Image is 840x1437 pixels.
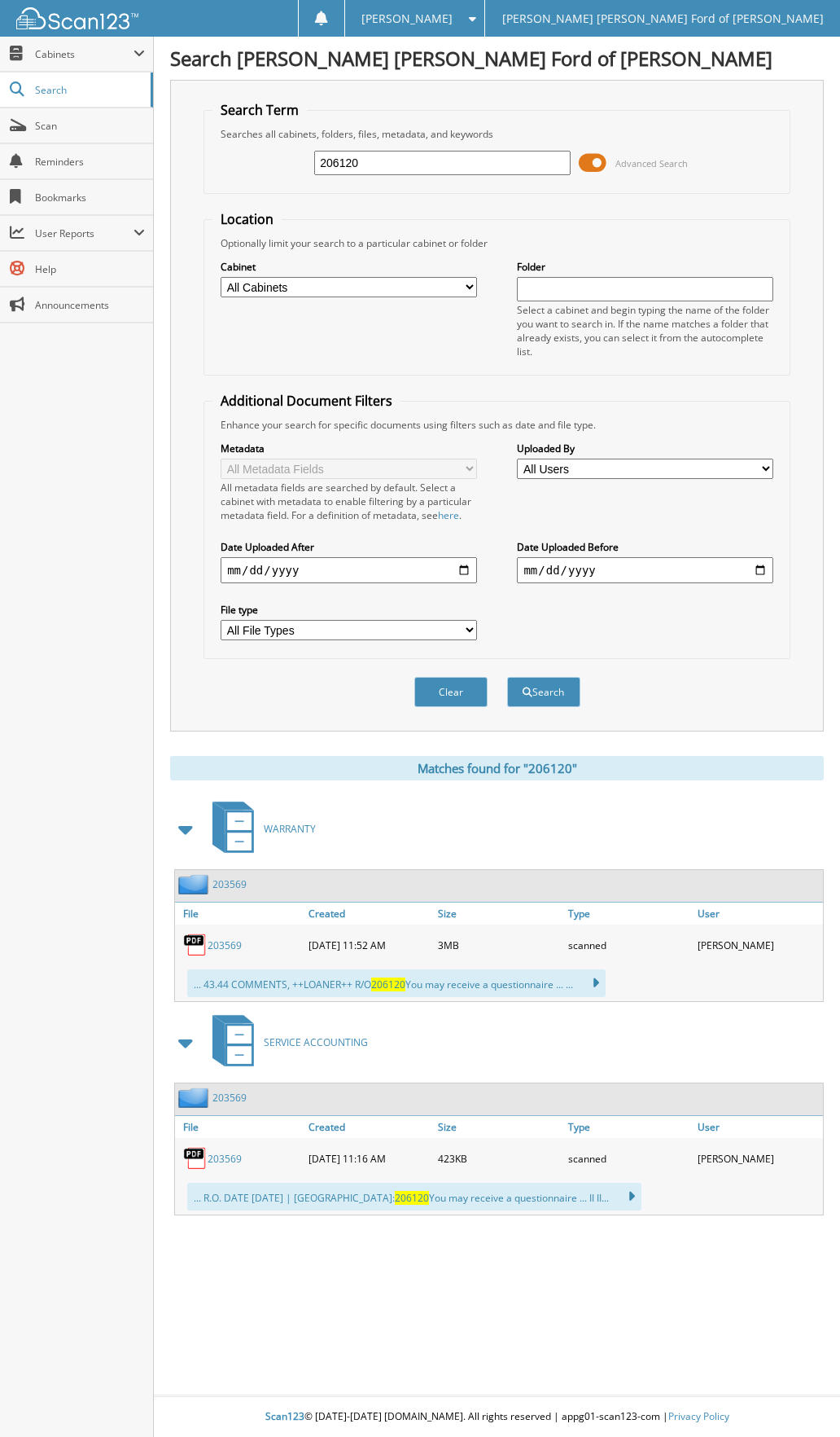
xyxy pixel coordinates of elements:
a: Type [564,1116,693,1138]
a: WARRANTY [203,797,316,861]
div: Searches all cabinets, folders, files, metadata, and keywords [212,127,781,141]
span: User Reports [35,226,133,240]
legend: Search Term [212,101,307,119]
span: WARRANTY [264,822,316,836]
label: File type [221,603,476,617]
a: 203569 [208,938,242,952]
div: [DATE] 11:52 AM [304,929,434,961]
span: Scan [35,119,145,133]
label: Metadata [221,442,476,455]
a: Size [434,1116,563,1138]
div: [DATE] 11:16 AM [304,1142,434,1175]
label: Uploaded By [517,442,772,455]
span: 206120 [395,1191,429,1205]
a: Created [304,903,434,925]
a: here [438,508,459,522]
div: [PERSON_NAME] [693,1142,823,1175]
a: 203569 [208,1152,242,1166]
img: folder2.png [178,1088,212,1108]
img: PDF.png [183,933,208,957]
iframe: Chat Widget [759,1359,840,1437]
label: Folder [517,260,772,274]
span: 206120 [371,978,405,991]
span: Search [35,83,142,97]
input: end [517,557,772,583]
a: Privacy Policy [668,1409,729,1423]
div: All metadata fields are searched by default. Select a cabinet with metadata to enable filtering b... [221,481,476,522]
div: ... R.O. DATE [DATE] | [GEOGRAPHIC_DATA]: You may receive a questionnaire ... II II... [187,1183,641,1211]
a: 203569 [212,877,247,891]
span: Advanced Search [615,157,688,169]
a: User [693,903,823,925]
input: start [221,557,476,583]
label: Cabinet [221,260,476,274]
a: User [693,1116,823,1138]
div: © [DATE]-[DATE] [DOMAIN_NAME]. All rights reserved | appg01-scan123-com | [154,1397,840,1437]
span: Scan123 [265,1409,304,1423]
span: Reminders [35,155,145,169]
h1: Search [PERSON_NAME] [PERSON_NAME] Ford of [PERSON_NAME] [170,45,824,72]
a: File [175,903,304,925]
span: Announcements [35,298,145,312]
div: scanned [564,1142,693,1175]
span: [PERSON_NAME] [PERSON_NAME] Ford of [PERSON_NAME] [502,14,824,24]
div: [PERSON_NAME] [693,929,823,961]
span: Bookmarks [35,191,145,204]
button: Search [507,677,580,707]
span: SERVICE ACCOUNTING [264,1035,368,1049]
span: Cabinets [35,47,133,61]
a: SERVICE ACCOUNTING [203,1010,368,1074]
label: Date Uploaded After [221,540,476,554]
div: Optionally limit your search to a particular cabinet or folder [212,236,781,250]
img: folder2.png [178,874,212,894]
img: PDF.png [183,1146,208,1171]
span: [PERSON_NAME] [361,14,453,24]
span: Help [35,262,145,276]
a: Created [304,1116,434,1138]
div: scanned [564,929,693,961]
a: 203569 [212,1091,247,1105]
div: Matches found for "206120" [170,756,824,780]
a: Type [564,903,693,925]
legend: Additional Document Filters [212,392,400,410]
a: Size [434,903,563,925]
div: 3MB [434,929,563,961]
button: Clear [414,677,488,707]
div: ... 43.44 COMMENTS, ++LOANER++ R/O You may receive a questionnaire ... ... [187,969,606,997]
label: Date Uploaded Before [517,540,772,554]
div: Enhance your search for specific documents using filters such as date and file type. [212,418,781,432]
img: scan123-logo-white.svg [16,7,138,29]
legend: Location [212,210,282,228]
div: 423KB [434,1142,563,1175]
a: File [175,1116,304,1138]
div: Select a cabinet and begin typing the name of the folder you want to search in. If the name match... [517,303,772,358]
